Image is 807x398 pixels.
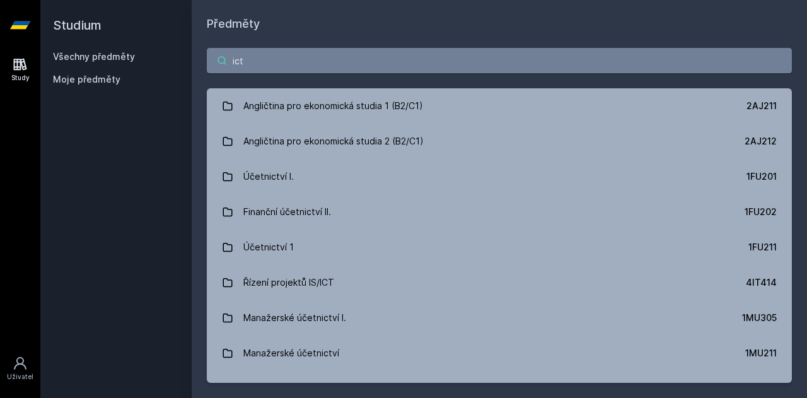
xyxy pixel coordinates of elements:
div: 1FU211 [748,241,777,254]
div: 2AJ212 [745,135,777,148]
input: Název nebo ident předmětu… [207,48,792,73]
a: Účetnictví 1 1FU211 [207,230,792,265]
div: 4IT414 [746,276,777,289]
a: Všechny předměty [53,51,135,62]
div: Uživatel [7,372,33,382]
div: Účetnictví I. [243,164,294,189]
a: Manažerské účetnictví 1MU211 [207,336,792,371]
div: Finanční účetnictví II. [243,199,331,225]
div: 1FU202 [745,206,777,218]
div: Angličtina pro ekonomická studia 1 (B2/C1) [243,93,423,119]
div: Řízení projektů IS/ICT [243,270,334,295]
div: 1MU305 [742,312,777,324]
div: Angličtina pro ekonomická studia 2 (B2/C1) [243,129,424,154]
div: Study [11,73,30,83]
a: Angličtina pro ekonomická studia 1 (B2/C1) 2AJ211 [207,88,792,124]
div: 2AJ311 [746,382,777,395]
a: Study [3,50,38,89]
h1: Předměty [207,15,792,33]
div: 1MU211 [745,347,777,360]
a: Uživatel [3,349,38,388]
a: Angličtina pro ekonomická studia 2 (B2/C1) 2AJ212 [207,124,792,159]
div: Účetnictví 1 [243,235,294,260]
div: 2AJ211 [746,100,777,112]
a: Manažerské účetnictví I. 1MU305 [207,300,792,336]
a: Účetnictví I. 1FU201 [207,159,792,194]
a: Finanční účetnictví II. 1FU202 [207,194,792,230]
span: Moje předměty [53,73,120,86]
div: Manažerské účetnictví I. [243,305,346,331]
div: Manažerské účetnictví [243,341,339,366]
a: Řízení projektů IS/ICT 4IT414 [207,265,792,300]
div: 1FU201 [746,170,777,183]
